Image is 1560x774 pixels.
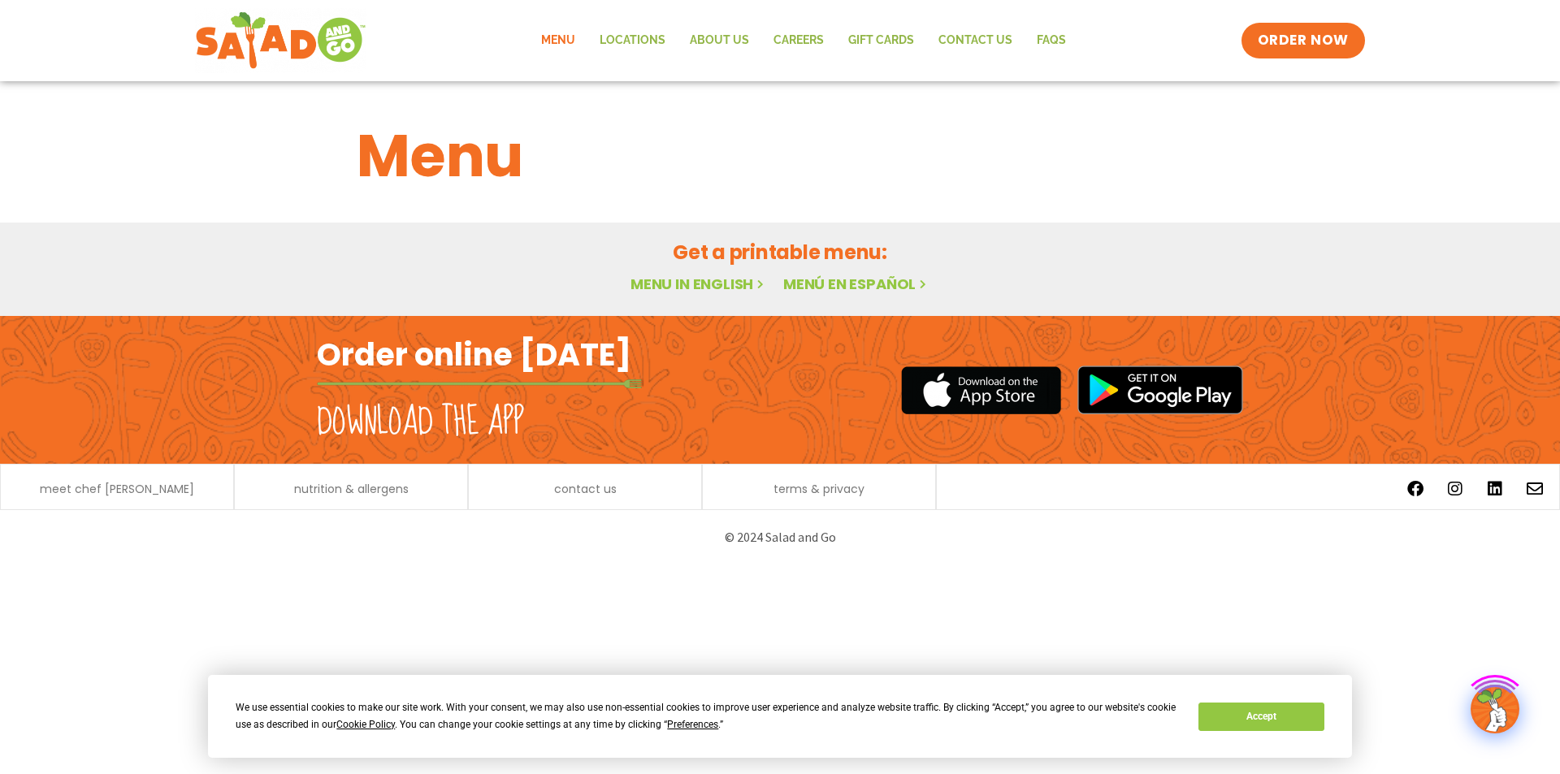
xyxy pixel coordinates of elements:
h2: Get a printable menu: [357,238,1203,266]
img: appstore [901,364,1061,417]
h1: Menu [357,112,1203,200]
a: About Us [678,22,761,59]
a: Careers [761,22,836,59]
a: Locations [587,22,678,59]
img: google_play [1077,365,1243,414]
div: Cookie Consent Prompt [208,675,1352,758]
span: Preferences [667,719,718,730]
a: GIFT CARDS [836,22,926,59]
button: Accept [1198,703,1324,731]
h2: Order online [DATE] [317,335,631,374]
a: contact us [554,483,617,495]
span: ORDER NOW [1258,31,1349,50]
a: Menú en español [783,274,929,294]
a: nutrition & allergens [294,483,409,495]
a: meet chef [PERSON_NAME] [40,483,194,495]
nav: Menu [529,22,1078,59]
h2: Download the app [317,400,524,445]
a: Contact Us [926,22,1025,59]
img: fork [317,379,642,388]
a: terms & privacy [773,483,864,495]
div: We use essential cookies to make our site work. With your consent, we may also use non-essential ... [236,699,1179,733]
a: Menu [529,22,587,59]
a: FAQs [1025,22,1078,59]
p: © 2024 Salad and Go [325,526,1235,548]
span: Cookie Policy [336,719,395,730]
a: Menu in English [630,274,767,294]
a: ORDER NOW [1241,23,1365,58]
img: new-SAG-logo-768×292 [195,8,366,73]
